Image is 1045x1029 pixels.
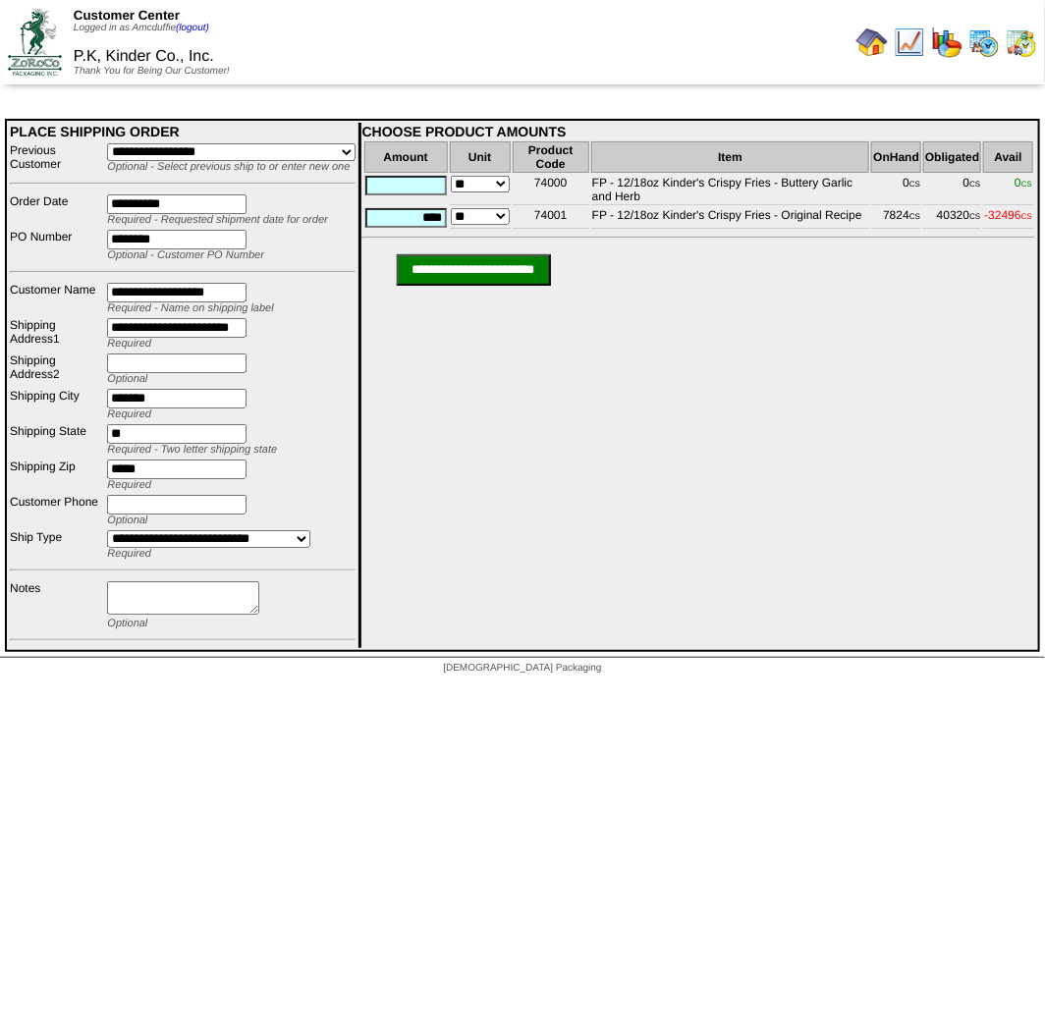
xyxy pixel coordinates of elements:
[591,141,870,173] th: Item
[10,124,356,139] div: PLACE SHIPPING ORDER
[1021,212,1032,221] span: CS
[107,161,350,173] span: Optional - Select previous ship to or enter new one
[107,618,147,629] span: Optional
[9,317,104,351] td: Shipping Address1
[591,207,870,229] td: FP - 12/18oz Kinder's Crispy Fries - Original Recipe
[9,352,104,386] td: Shipping Address2
[74,8,180,23] span: Customer Center
[923,141,981,173] th: Obligated
[9,193,104,227] td: Order Date
[9,459,104,492] td: Shipping Zip
[107,373,147,385] span: Optional
[107,302,273,314] span: Required - Name on shipping label
[107,214,327,226] span: Required - Requested shipment date for order
[362,124,1035,139] div: CHOOSE PRODUCT AMOUNTS
[513,207,589,229] td: 74001
[107,514,147,526] span: Optional
[176,23,209,33] a: (logout)
[8,9,62,75] img: ZoRoCo_Logo(Green%26Foil)%20jpg.webp
[107,444,277,456] span: Required - Two letter shipping state
[443,663,601,674] span: [DEMOGRAPHIC_DATA] Packaging
[1006,27,1037,58] img: calendarinout.gif
[74,48,214,65] span: P.K, Kinder Co., Inc.
[450,141,511,173] th: Unit
[107,338,151,350] span: Required
[871,207,921,229] td: 7824
[923,207,981,229] td: 40320
[107,479,151,491] span: Required
[74,66,230,77] span: Thank You for Being Our Customer!
[985,208,1033,222] span: -32496
[1015,176,1032,190] span: 0
[513,141,589,173] th: Product Code
[871,141,921,173] th: OnHand
[1021,180,1032,189] span: CS
[107,249,264,261] span: Optional - Customer PO Number
[894,27,925,58] img: line_graph.gif
[9,423,104,457] td: Shipping State
[931,27,962,58] img: graph.gif
[968,27,1000,58] img: calendarprod.gif
[9,580,104,630] td: Notes
[9,282,104,315] td: Customer Name
[9,494,104,527] td: Customer Phone
[909,180,920,189] span: CS
[364,141,448,173] th: Amount
[856,27,888,58] img: home.gif
[871,175,921,205] td: 0
[107,548,151,560] span: Required
[923,175,981,205] td: 0
[969,180,980,189] span: CS
[9,388,104,421] td: Shipping City
[983,141,1033,173] th: Avail
[591,175,870,205] td: FP - 12/18oz Kinder's Crispy Fries - Buttery Garlic and Herb
[909,212,920,221] span: CS
[513,175,589,205] td: 74000
[9,142,104,174] td: Previous Customer
[9,229,104,262] td: PO Number
[969,212,980,221] span: CS
[74,23,209,33] span: Logged in as Amcduffie
[107,408,151,420] span: Required
[9,529,104,561] td: Ship Type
